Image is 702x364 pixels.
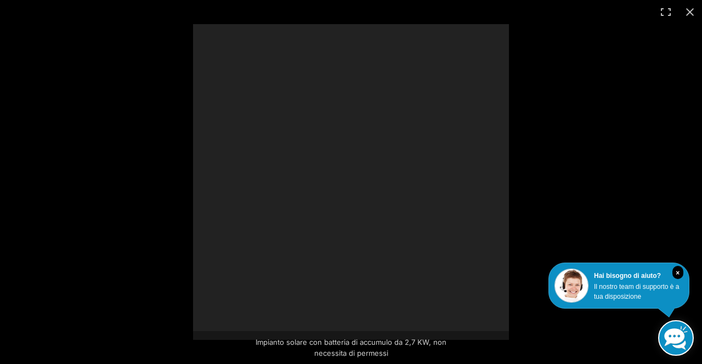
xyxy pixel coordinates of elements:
[256,338,446,357] font: Impianto solare con batteria di accumulo da 2,7 KW, non necessita di permessi
[676,269,680,277] font: ×
[554,269,588,303] img: Assistenza clienti
[594,272,661,280] font: Hai bisogno di aiuto?
[672,266,683,279] i: Vicino
[594,283,679,300] font: Il nostro team di supporto è a tua disposizione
